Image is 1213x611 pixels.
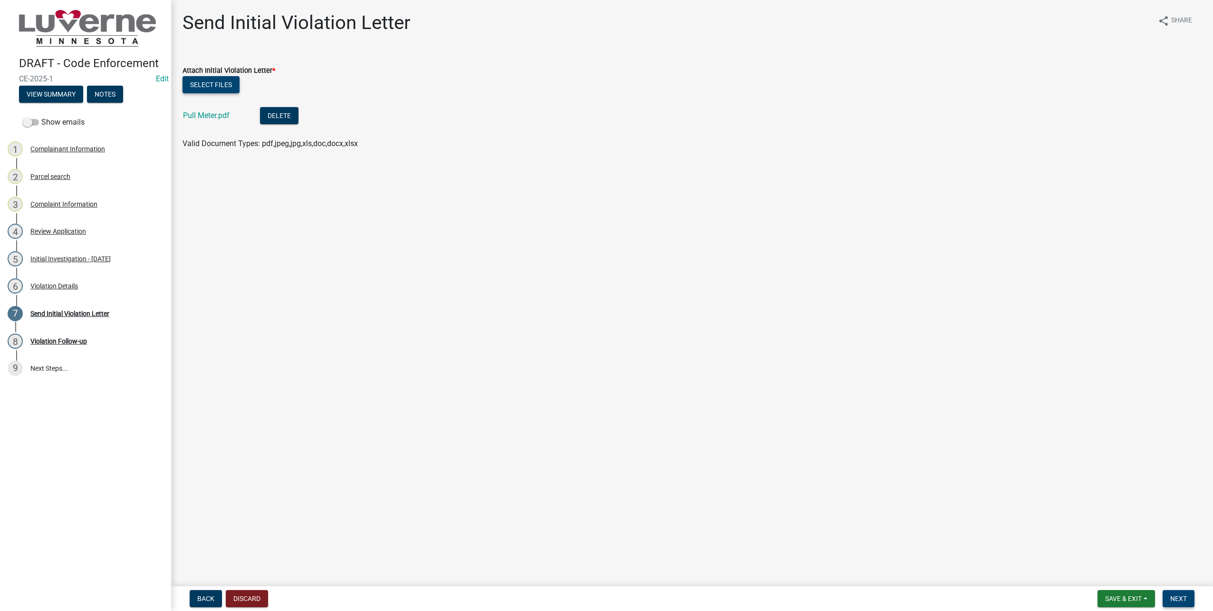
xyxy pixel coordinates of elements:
div: Initial Investigation - [DATE] [30,256,111,262]
button: Select files [183,76,240,93]
button: Back [190,590,222,607]
wm-modal-confirm: Edit Application Number [156,74,169,83]
span: Valid Document Types: pdf,jpeg,jpg,xls,doc,docx,xlsx [183,139,358,148]
div: 6 [8,278,23,294]
div: 2 [8,169,23,184]
div: 1 [8,141,23,157]
button: shareShare [1150,11,1200,30]
wm-modal-confirm: Delete Document [260,112,298,121]
span: Share [1171,15,1192,27]
span: CE-2025-1 [19,74,152,83]
h4: DRAFT - Code Enforcement [19,57,164,70]
a: Edit [156,74,169,83]
button: Next [1163,590,1194,607]
div: 5 [8,251,23,266]
img: City of Luverne, Minnesota [19,10,156,47]
a: Pull Meter.pdf [183,111,230,120]
span: Save & Exit [1105,595,1142,602]
div: Parcel search [30,173,70,180]
label: Attach Initial Violation Letter [183,68,275,74]
button: Discard [226,590,268,607]
wm-modal-confirm: Notes [87,91,123,99]
button: Save & Exit [1097,590,1155,607]
button: View Summary [19,86,83,103]
div: 3 [8,197,23,212]
div: Complainant Information [30,146,105,152]
label: Show emails [23,117,85,128]
div: Violation Details [30,283,78,289]
button: Delete [260,107,298,124]
i: share [1158,15,1169,27]
div: 7 [8,306,23,321]
div: Send Initial Violation Letter [30,310,109,317]
div: Review Application [30,228,86,235]
button: Notes [87,86,123,103]
div: 9 [8,361,23,376]
div: 4 [8,224,23,239]
div: 8 [8,334,23,349]
div: Complaint Information [30,201,97,207]
wm-modal-confirm: Summary [19,91,83,99]
span: Next [1170,595,1187,602]
span: Back [197,595,214,602]
div: Violation Follow-up [30,338,87,345]
h1: Send Initial Violation Letter [183,11,411,34]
